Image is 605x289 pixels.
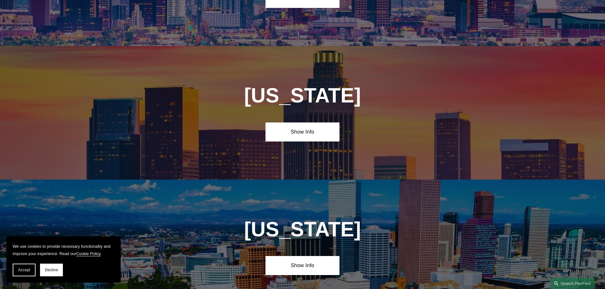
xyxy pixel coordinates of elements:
span: Decline [45,268,58,272]
button: Decline [40,264,63,276]
section: Cookie banner [6,236,121,283]
h1: [US_STATE] [210,84,395,107]
a: Show Info [266,256,339,275]
a: Show Info [266,122,339,141]
a: Search this site [550,278,595,289]
a: Cookie Policy [76,251,101,256]
button: Accept [13,264,36,276]
h1: [US_STATE] [210,218,395,241]
p: We use cookies to provide necessary functionality and improve your experience. Read our . [13,243,114,257]
span: Accept [18,268,30,272]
